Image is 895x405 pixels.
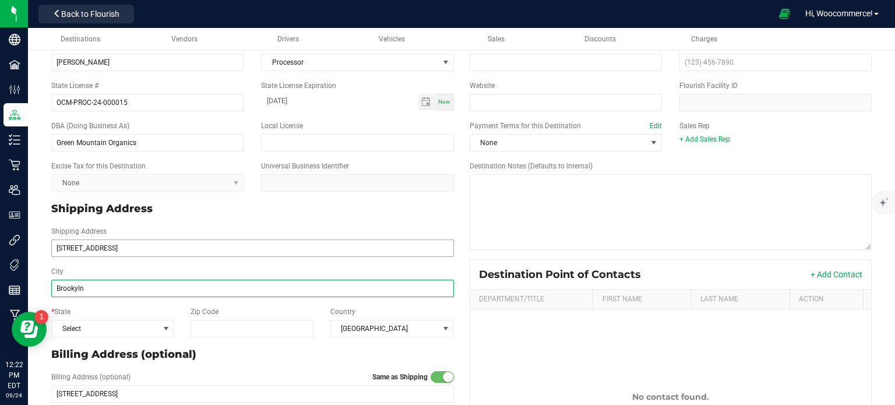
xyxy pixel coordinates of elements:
[679,121,710,131] label: Sales Rep
[38,5,134,23] button: Back to Flourish
[9,159,20,171] inline-svg: Retail
[262,54,438,71] span: Processor
[811,269,862,280] button: + Add Contact
[470,135,647,151] span: None
[691,290,790,309] th: Last Name
[679,80,738,91] label: Flourish Facility ID
[379,35,405,43] span: Vehicles
[9,259,20,271] inline-svg: Tags
[805,9,873,18] span: Hi, Woocommerce!
[51,307,71,317] label: State
[51,347,454,362] p: Billing Address (optional)
[9,209,20,221] inline-svg: User Roles
[9,234,20,246] inline-svg: Integrations
[34,310,48,324] iframe: Resource center unread badge
[9,134,20,146] inline-svg: Inventory
[9,34,20,45] inline-svg: Company
[771,2,798,25] span: Open Ecommerce Menu
[372,372,428,382] label: Same as Shipping
[9,309,20,321] inline-svg: Manufacturing
[52,321,158,337] span: Select
[171,35,198,43] span: Vendors
[331,321,439,337] span: [GEOGRAPHIC_DATA]
[261,94,418,108] input: Date
[51,161,146,171] label: Excise Tax for this Destination
[679,135,730,143] a: + Add Sales Rep
[470,80,495,91] label: Website
[470,121,662,131] label: Payment Terms for this Destination
[9,84,20,96] inline-svg: Configuration
[488,35,505,43] span: Sales
[12,312,47,347] iframe: Resource center
[470,290,593,309] th: Department/Title
[418,94,435,110] span: Toggle calendar
[51,121,129,131] label: DBA (Doing Business As)
[191,307,219,317] label: Zip Code
[691,35,717,43] span: Charges
[9,109,20,121] inline-svg: Distribution
[470,161,593,171] label: Destination Notes (Defaults to internal)
[5,391,23,400] p: 09/24
[9,59,20,71] inline-svg: Facilities
[51,372,131,382] label: Billing Address (optional)
[61,9,119,19] span: Back to Flourish
[679,54,872,71] input: (123) 456-7890
[51,226,107,237] label: Shipping Address
[9,284,20,296] inline-svg: Reports
[261,161,349,171] label: Universal Business Identifier
[51,201,454,217] p: Shipping Address
[790,290,863,309] th: Action
[51,266,64,277] label: City
[5,360,23,391] p: 12:22 PM EDT
[51,80,98,91] label: State License #
[593,290,691,309] th: First Name
[261,121,303,131] label: Local License
[330,307,355,317] label: Country
[479,268,650,281] div: Destination Point of Contacts
[584,35,616,43] span: Discounts
[277,35,299,43] span: Drivers
[261,80,336,91] label: State License Expiration
[9,184,20,196] inline-svg: Users
[61,35,100,43] span: Destinations
[438,98,450,105] span: Now
[650,122,662,130] a: Edit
